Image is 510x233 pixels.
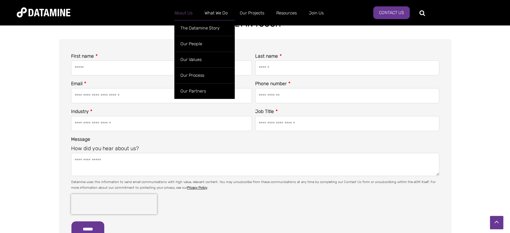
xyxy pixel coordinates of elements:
strong: GET IN TOUCH [229,19,281,28]
a: Our People [174,36,235,52]
span: Email [71,81,82,86]
a: The Datamine Story [174,20,235,36]
span: Last name [255,53,278,59]
span: Message [71,136,90,142]
a: Our Process [174,67,235,83]
a: Our Values [174,52,235,67]
span: Phone number [255,81,287,86]
legend: How did you hear about us? [71,144,439,153]
a: About Us [168,4,199,22]
iframe: reCAPTCHA [71,194,157,214]
span: Job Title [255,109,274,114]
a: Contact Us [373,6,410,19]
a: Our Projects [234,4,270,22]
a: Join Us [303,4,330,22]
span: First name [71,53,94,59]
a: Our Partners [174,83,235,99]
img: Datamine [17,7,70,17]
a: Privacy Policy [187,186,207,190]
span: Industry [71,109,89,114]
a: What We Do [199,4,234,22]
p: Datamine uses this information to send email communications with high value, relevant content. Yo... [71,179,439,191]
a: Resources [270,4,303,22]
